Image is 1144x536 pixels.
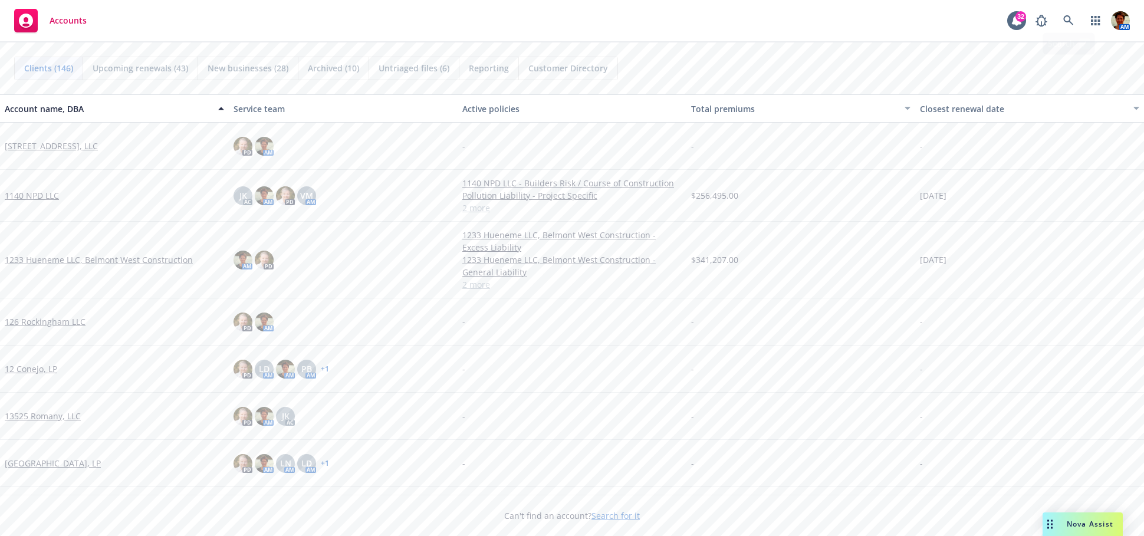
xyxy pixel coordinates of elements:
button: Closest renewal date [915,94,1144,123]
img: photo [234,407,252,426]
a: Search [1057,9,1080,32]
span: [DATE] [920,254,946,266]
span: Untriaged files (6) [379,62,449,74]
span: - [920,457,923,469]
img: photo [276,186,295,205]
span: Reporting [469,62,509,74]
div: Closest renewal date [920,103,1126,115]
span: - [462,410,465,422]
span: - [920,140,923,152]
div: Total premiums [691,103,898,115]
a: + 1 [321,366,329,373]
span: Nova Assist [1067,519,1113,529]
span: Upcoming renewals (43) [93,62,188,74]
img: photo [255,251,274,269]
span: Can't find an account? [504,509,640,522]
a: 2 more [462,278,682,291]
span: - [462,457,465,469]
span: JK [282,410,290,422]
span: - [691,410,694,422]
div: Account name, DBA [5,103,211,115]
span: - [920,410,923,422]
span: $341,207.00 [691,254,738,266]
span: - [691,363,694,375]
span: - [691,457,694,469]
span: Archived (10) [308,62,359,74]
a: Search for it [591,510,640,521]
a: Report a Bug [1030,9,1053,32]
a: Accounts [9,4,91,37]
div: Service team [234,103,453,115]
a: [STREET_ADDRESS], LLC [5,140,98,152]
img: photo [234,137,252,156]
span: - [691,315,694,328]
span: - [462,140,465,152]
a: 126 Rockingham LLC [5,315,86,328]
span: Customer Directory [528,62,608,74]
span: Clients (146) [24,62,73,74]
span: LD [301,457,312,469]
span: $256,495.00 [691,189,738,202]
span: LN [280,457,291,469]
img: photo [255,313,274,331]
img: photo [255,454,274,473]
span: PB [301,363,312,375]
span: LD [259,363,269,375]
span: - [920,363,923,375]
span: [DATE] [920,189,946,202]
img: photo [276,360,295,379]
a: 1233 Hueneme LLC, Belmont West Construction - General Liability [462,254,682,278]
a: + 1 [321,460,329,467]
div: 32 [1015,11,1026,22]
img: photo [255,186,274,205]
span: New businesses (28) [208,62,288,74]
a: 1140 NPD LLC - Builders Risk / Course of Construction [462,177,682,189]
span: JK [239,189,247,202]
a: Pollution Liability - Project Specific [462,189,682,202]
button: Service team [229,94,458,123]
button: Nova Assist [1043,512,1123,536]
a: 13525 Romany, LLC [5,410,81,422]
div: Active policies [462,103,682,115]
a: Switch app [1084,9,1107,32]
img: photo [234,360,252,379]
div: Drag to move [1043,512,1057,536]
a: 1233 Hueneme LLC, Belmont West Construction [5,254,193,266]
img: photo [234,313,252,331]
img: photo [234,454,252,473]
img: photo [255,407,274,426]
a: 2 more [462,202,682,214]
span: VM [300,189,313,202]
span: - [462,315,465,328]
img: photo [234,251,252,269]
a: 1233 Hueneme LLC, Belmont West Construction - Excess Liability [462,229,682,254]
a: [GEOGRAPHIC_DATA], LP [5,457,101,469]
span: - [691,140,694,152]
button: Total premiums [686,94,915,123]
img: photo [1111,11,1130,30]
button: Active policies [458,94,686,123]
span: - [462,363,465,375]
img: photo [255,137,274,156]
a: 12 Conejo, LP [5,363,57,375]
span: Accounts [50,16,87,25]
a: 1140 NPD LLC [5,189,59,202]
span: - [920,315,923,328]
